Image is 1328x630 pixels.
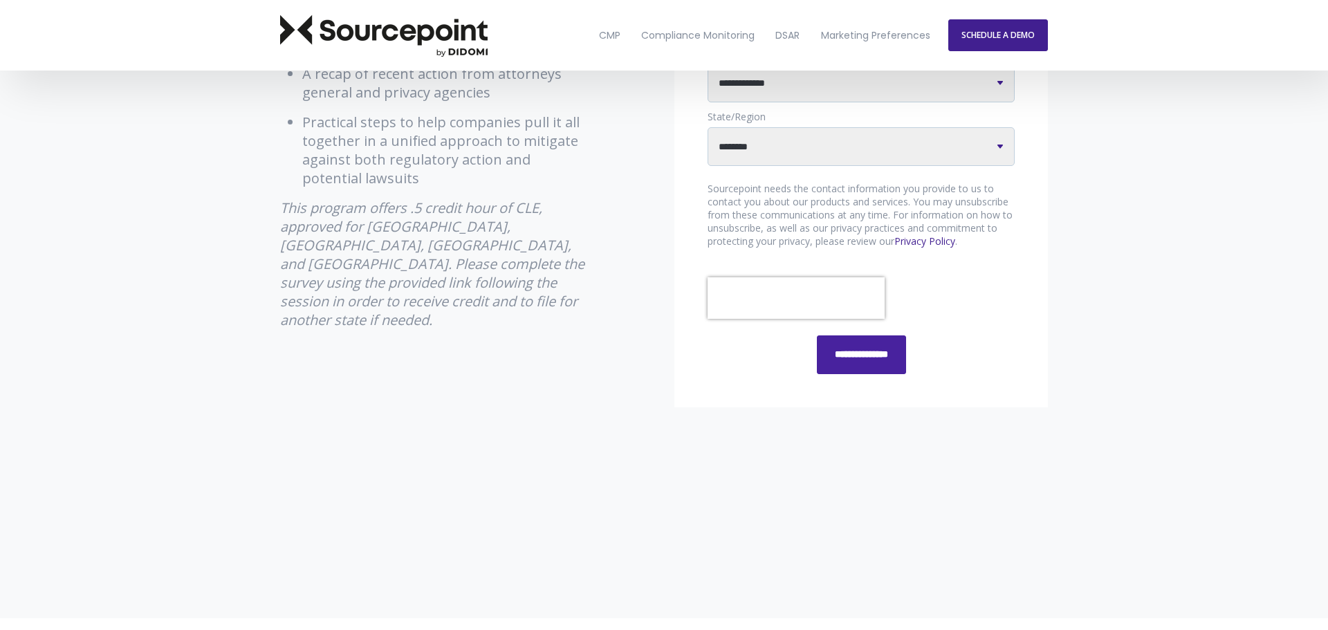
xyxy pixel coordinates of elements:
[302,113,588,187] li: Practical steps to help companies pull it all together in a unified approach to mitigate against ...
[589,6,939,65] nav: Desktop navigation
[280,15,488,57] img: Sourcepoint Logo Dark
[589,6,629,65] a: CMP
[280,198,584,329] em: This program offers .5 credit hour of CLE, approved for [GEOGRAPHIC_DATA], [GEOGRAPHIC_DATA], [GE...
[708,277,885,319] iframe: reCAPTCHA
[948,19,1048,51] a: SCHEDULE A DEMO
[766,6,809,65] a: DSAR
[632,6,764,65] a: Compliance Monitoring
[811,6,939,65] a: Marketing Preferences
[708,110,766,123] span: State/Region
[894,234,955,248] a: Privacy Policy
[302,64,588,102] li: A recap of recent action from attorneys general and privacy agencies
[708,183,1015,248] p: Sourcepoint needs the contact information you provide to us to contact you about our products and...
